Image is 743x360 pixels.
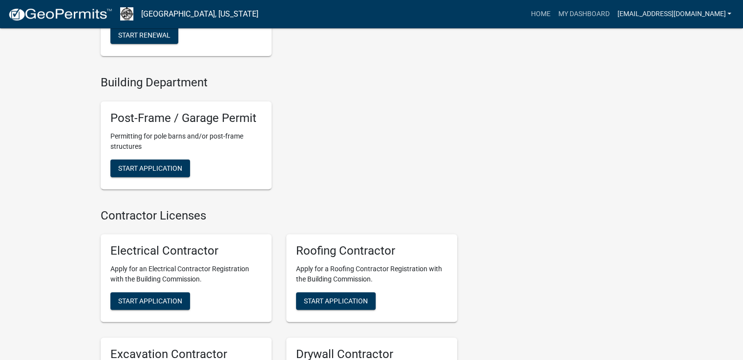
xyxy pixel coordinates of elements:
[110,244,262,258] h5: Electrical Contractor
[101,209,457,223] h4: Contractor Licenses
[101,76,457,90] h4: Building Department
[110,111,262,125] h5: Post-Frame / Garage Permit
[110,264,262,284] p: Apply for an Electrical Contractor Registration with the Building Commission.
[554,5,613,23] a: My Dashboard
[110,131,262,152] p: Permitting for pole barns and/or post-frame structures
[296,244,447,258] h5: Roofing Contractor
[118,297,182,305] span: Start Application
[118,164,182,172] span: Start Application
[110,26,178,44] button: Start Renewal
[613,5,735,23] a: [EMAIL_ADDRESS][DOMAIN_NAME]
[296,292,376,310] button: Start Application
[118,31,170,39] span: Start Renewal
[296,264,447,284] p: Apply for a Roofing Contractor Registration with the Building Commission.
[110,160,190,177] button: Start Application
[141,6,258,22] a: [GEOGRAPHIC_DATA], [US_STATE]
[304,297,368,305] span: Start Application
[120,7,133,20] img: Newton County, Indiana
[110,292,190,310] button: Start Application
[527,5,554,23] a: Home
